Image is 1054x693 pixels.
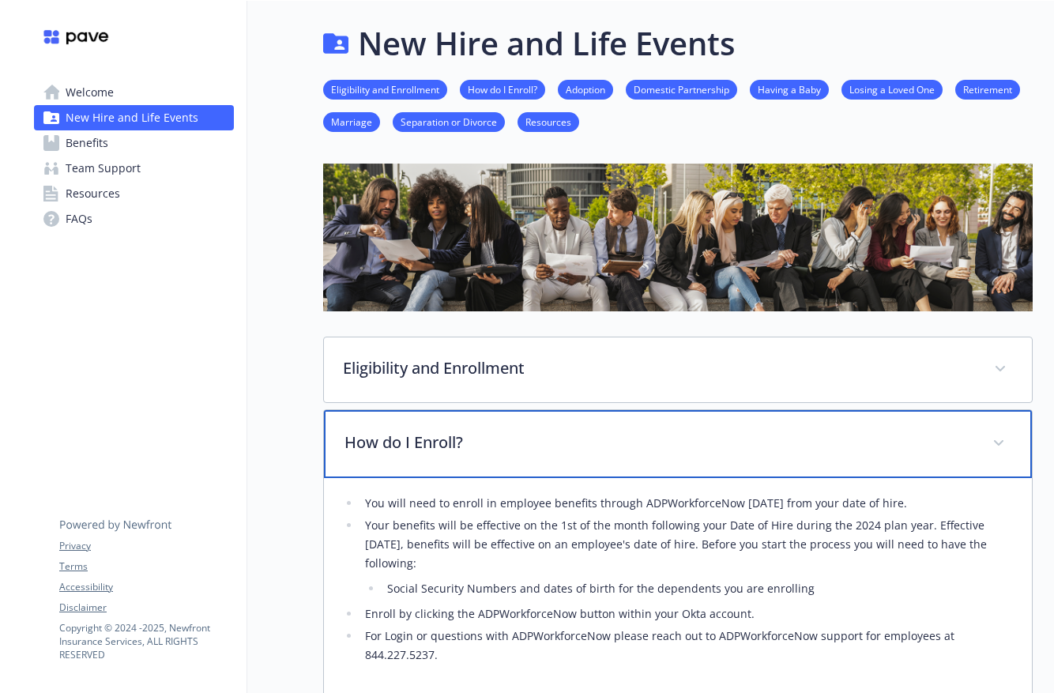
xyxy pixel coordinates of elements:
span: FAQs [66,206,92,232]
a: Accessibility [59,580,233,594]
span: New Hire and Life Events [66,105,198,130]
a: Adoption [558,81,613,96]
a: Terms [59,559,233,574]
p: Eligibility and Enrollment [343,356,975,380]
li: Social Security Numbers and dates of birth for the dependents you are enrolling [382,579,1013,598]
a: Marriage [323,114,380,129]
a: Team Support [34,156,234,181]
h1: New Hire and Life Events [358,20,735,67]
div: Eligibility and Enrollment [324,337,1032,402]
a: New Hire and Life Events [34,105,234,130]
a: Having a Baby [750,81,829,96]
a: Losing a Loved One [841,81,943,96]
li: You will need to enroll in employee benefits through ADPWorkforceNow [DATE] from your date of hire. [360,494,1013,513]
a: Eligibility and Enrollment [323,81,447,96]
a: Retirement [955,81,1020,96]
li: Your benefits will be effective on the 1st of the month following your Date of Hire during the 20... [360,516,1013,598]
a: Welcome [34,80,234,105]
a: Benefits [34,130,234,156]
span: Benefits [66,130,108,156]
div: How do I Enroll? [324,410,1032,478]
span: Resources [66,181,120,206]
span: Team Support [66,156,141,181]
a: Privacy [59,539,233,553]
p: Copyright © 2024 - 2025 , Newfront Insurance Services, ALL RIGHTS RESERVED [59,621,233,661]
p: How do I Enroll? [344,431,973,454]
li: Enroll by clicking the ADPWorkforceNow button within your Okta account. [360,604,1013,623]
a: Resources [518,114,579,129]
a: Domestic Partnership [626,81,737,96]
a: How do I Enroll? [460,81,545,96]
img: new hire page banner [323,164,1033,311]
li: For Login or questions with ADPWorkforceNow please reach out to ADPWorkforceNow support for emplo... [360,627,1013,665]
a: Disclaimer [59,601,233,615]
span: Welcome [66,80,114,105]
a: Separation or Divorce [393,114,505,129]
a: FAQs [34,206,234,232]
a: Resources [34,181,234,206]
